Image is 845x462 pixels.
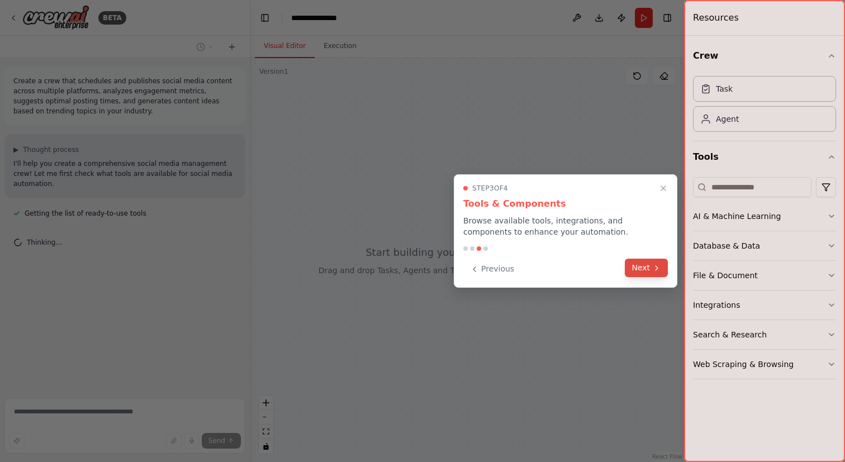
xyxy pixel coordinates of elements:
button: Previous [463,260,521,278]
p: Browse available tools, integrations, and components to enhance your automation. [463,215,668,237]
h3: Tools & Components [463,197,668,211]
button: Next [625,259,668,277]
span: Step 3 of 4 [472,184,508,193]
button: Hide left sidebar [257,10,273,26]
button: Close walkthrough [657,182,670,195]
